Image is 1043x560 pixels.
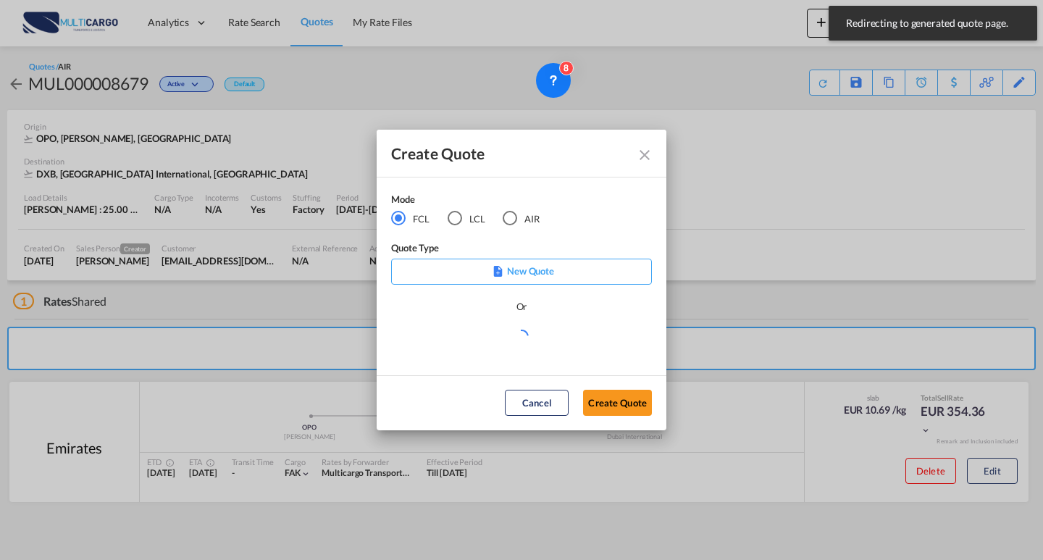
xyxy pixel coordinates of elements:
div: Create Quote [391,144,626,162]
div: New Quote [391,259,652,285]
button: Create Quote [583,390,652,416]
span: Redirecting to generated quote page. [842,16,1024,30]
md-radio-button: AIR [503,210,540,226]
div: Mode [391,192,558,210]
p: New Quote [396,264,647,278]
div: Quote Type [391,241,652,259]
md-dialog: Create QuoteModeFCL LCLAIR ... [377,130,666,430]
md-icon: Close dialog [636,146,653,164]
button: Cancel [505,390,569,416]
button: Close dialog [630,141,656,167]
div: Or [516,299,527,314]
md-radio-button: LCL [448,210,485,226]
md-radio-button: FCL [391,210,430,226]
